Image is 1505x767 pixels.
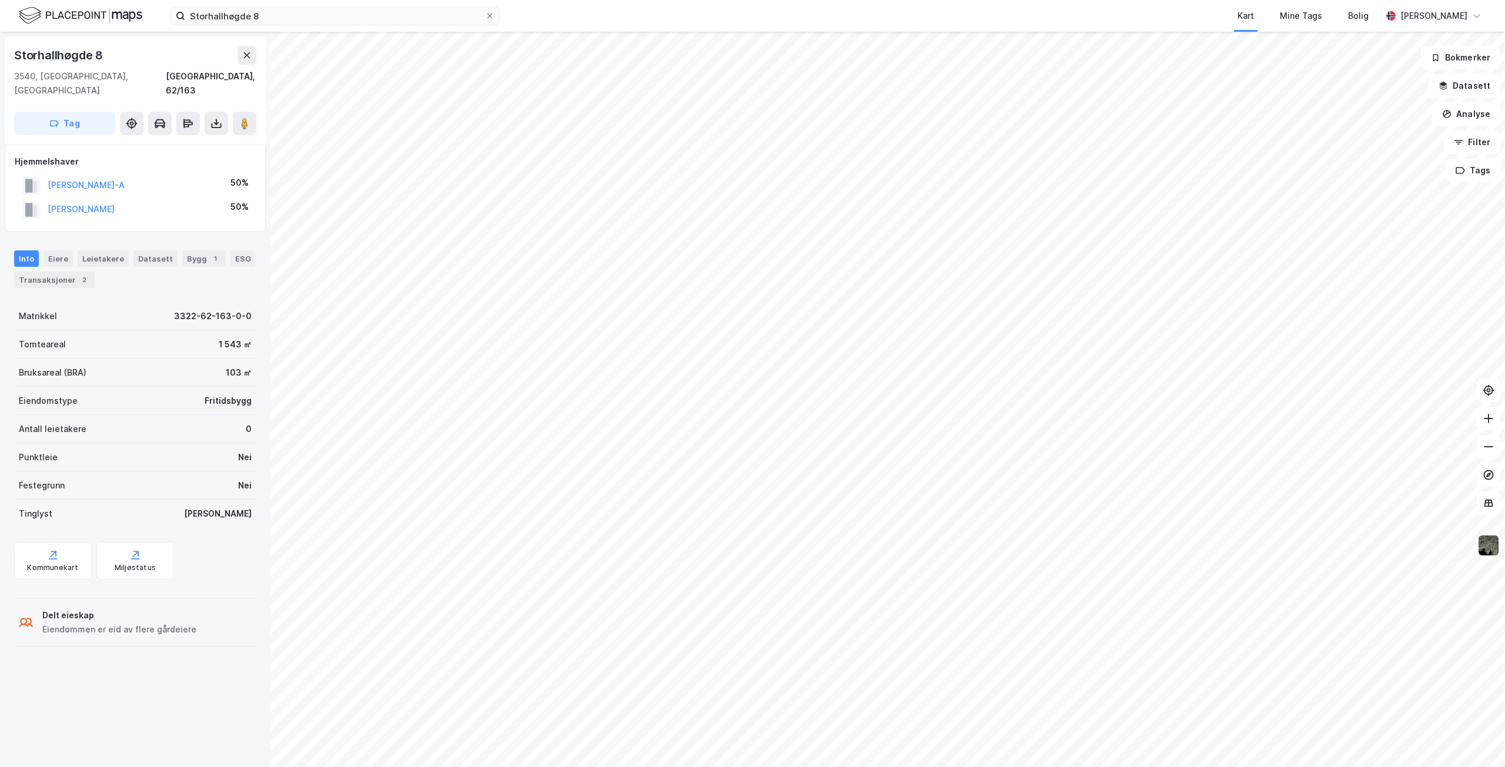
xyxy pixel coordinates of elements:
[1348,9,1369,23] div: Bolig
[14,46,105,65] div: Storhallhøgde 8
[42,608,196,622] div: Delt eieskap
[230,176,249,190] div: 50%
[19,5,142,26] img: logo.f888ab2527a4732fd821a326f86c7f29.svg
[15,155,256,169] div: Hjemmelshaver
[14,250,39,267] div: Info
[1444,130,1500,154] button: Filter
[182,250,226,267] div: Bygg
[19,507,52,521] div: Tinglyst
[19,394,78,408] div: Eiendomstype
[185,7,485,25] input: Søk på adresse, matrikkel, gårdeiere, leietakere eller personer
[230,250,256,267] div: ESG
[238,478,252,493] div: Nei
[14,272,95,288] div: Transaksjoner
[1446,711,1505,767] div: Kontrollprogram for chat
[209,253,221,264] div: 1
[1280,9,1322,23] div: Mine Tags
[1477,534,1500,557] img: 9k=
[1429,74,1500,98] button: Datasett
[174,309,252,323] div: 3322-62-163-0-0
[44,250,73,267] div: Eiere
[78,274,90,286] div: 2
[219,337,252,351] div: 1 543 ㎡
[1421,46,1500,69] button: Bokmerker
[246,422,252,436] div: 0
[226,366,252,380] div: 103 ㎡
[14,69,166,98] div: 3540, [GEOGRAPHIC_DATA], [GEOGRAPHIC_DATA]
[27,563,78,572] div: Kommunekart
[166,69,256,98] div: [GEOGRAPHIC_DATA], 62/163
[42,622,196,637] div: Eiendommen er eid av flere gårdeiere
[115,563,156,572] div: Miljøstatus
[19,450,58,464] div: Punktleie
[1446,159,1500,182] button: Tags
[238,450,252,464] div: Nei
[133,250,178,267] div: Datasett
[19,337,66,351] div: Tomteareal
[184,507,252,521] div: [PERSON_NAME]
[1400,9,1467,23] div: [PERSON_NAME]
[205,394,252,408] div: Fritidsbygg
[78,250,129,267] div: Leietakere
[19,309,57,323] div: Matrikkel
[1238,9,1254,23] div: Kart
[19,478,65,493] div: Festegrunn
[14,112,115,135] button: Tag
[1446,711,1505,767] iframe: Chat Widget
[1432,102,1500,126] button: Analyse
[19,366,86,380] div: Bruksareal (BRA)
[230,200,249,214] div: 50%
[19,422,86,436] div: Antall leietakere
